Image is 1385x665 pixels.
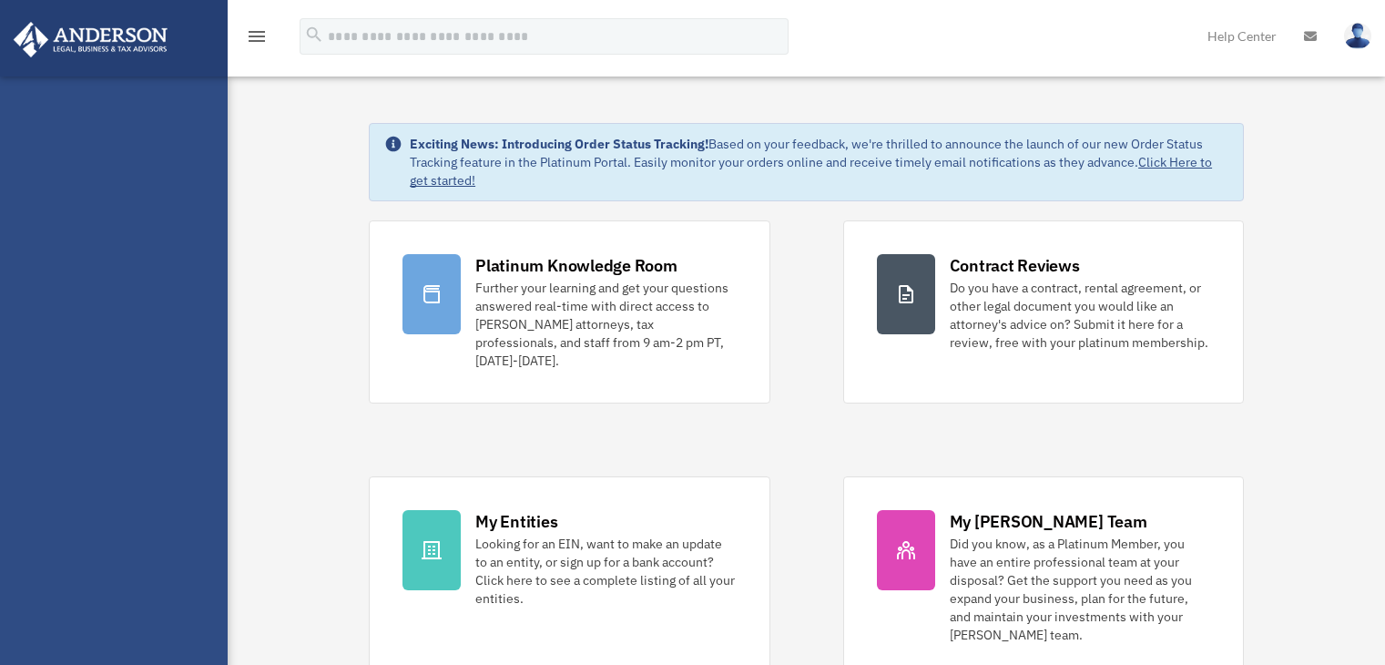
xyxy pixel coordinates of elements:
a: menu [246,32,268,47]
div: My [PERSON_NAME] Team [950,510,1147,533]
div: Contract Reviews [950,254,1080,277]
a: Platinum Knowledge Room Further your learning and get your questions answered real-time with dire... [369,220,769,404]
i: search [304,25,324,45]
img: Anderson Advisors Platinum Portal [8,22,173,57]
div: Did you know, as a Platinum Member, you have an entire professional team at your disposal? Get th... [950,535,1210,644]
a: Click Here to get started! [410,154,1212,189]
div: Do you have a contract, rental agreement, or other legal document you would like an attorney's ad... [950,279,1210,352]
strong: Exciting News: Introducing Order Status Tracking! [410,136,708,152]
div: Platinum Knowledge Room [475,254,677,277]
a: Contract Reviews Do you have a contract, rental agreement, or other legal document you would like... [843,220,1244,404]
div: Based on your feedback, we're thrilled to announce the launch of our new Order Status Tracking fe... [410,135,1228,189]
div: My Entities [475,510,557,533]
img: User Pic [1344,23,1371,49]
i: menu [246,26,268,47]
div: Further your learning and get your questions answered real-time with direct access to [PERSON_NAM... [475,279,736,370]
div: Looking for an EIN, want to make an update to an entity, or sign up for a bank account? Click her... [475,535,736,608]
